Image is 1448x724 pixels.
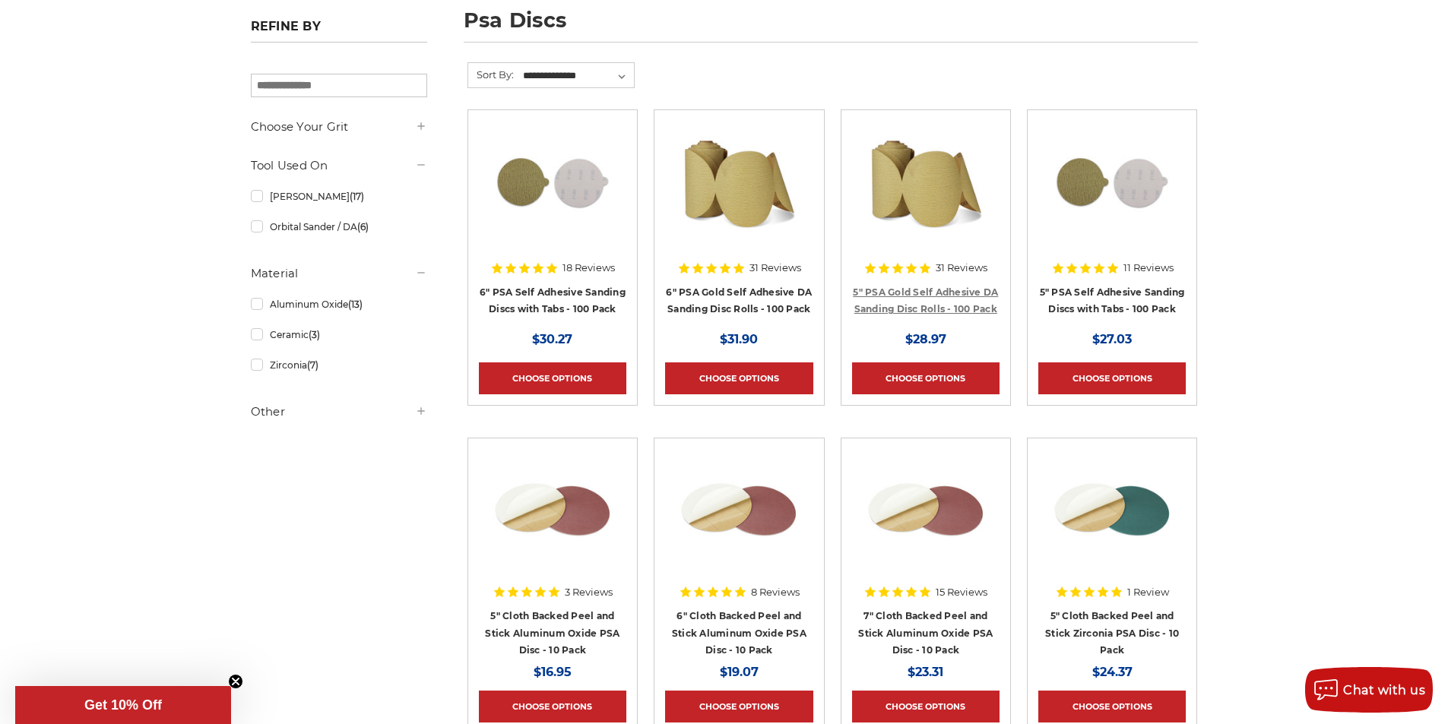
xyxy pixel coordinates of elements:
a: 5" PSA Gold Self Adhesive DA Sanding Disc Rolls - 100 Pack [853,286,998,315]
span: 18 Reviews [562,263,615,273]
img: 7 inch Aluminum Oxide PSA Sanding Disc with Cloth Backing [865,449,987,571]
a: Choose Options [1038,691,1186,722]
a: Choose Options [852,362,1000,394]
span: 8 Reviews [751,587,800,597]
a: 6" PSA Self Adhesive Sanding Discs with Tabs - 100 Pack [480,286,626,315]
span: (13) [348,299,363,310]
button: Chat with us [1305,667,1433,713]
div: Get 10% OffClose teaser [15,686,231,724]
span: $16.95 [534,665,572,679]
a: Zirc Peel and Stick cloth backed PSA discs [1038,449,1186,596]
a: 7" Cloth Backed Peel and Stick Aluminum Oxide PSA Disc - 10 Pack [858,610,993,656]
select: Sort By: [521,65,634,87]
a: 5" Sticky Backed Sanding Discs on a roll [852,121,1000,268]
a: 5" Cloth Backed Peel and Stick Aluminum Oxide PSA Disc - 10 Pack [485,610,619,656]
a: 5" Cloth Backed Peel and Stick Zirconia PSA Disc - 10 Pack [1045,610,1179,656]
img: 6 inch Aluminum Oxide PSA Sanding Disc with Cloth Backing [678,449,800,571]
h5: Material [251,264,427,283]
h5: Tool Used On [251,156,427,175]
a: [PERSON_NAME] [251,183,427,210]
span: 3 Reviews [565,587,613,597]
a: Zirconia [251,352,427,378]
img: 5 inch Aluminum Oxide PSA Sanding Disc with Cloth Backing [492,449,613,571]
img: 5 inch PSA Disc [1051,121,1173,242]
a: 7 inch Aluminum Oxide PSA Sanding Disc with Cloth Backing [852,449,1000,596]
a: 5 inch Aluminum Oxide PSA Sanding Disc with Cloth Backing [479,449,626,596]
a: 5" PSA Self Adhesive Sanding Discs with Tabs - 100 Pack [1040,286,1185,315]
a: Choose Options [479,691,626,722]
a: 5 inch PSA Disc [1038,121,1186,268]
a: 6" DA Sanding Discs on a Roll [665,121,813,268]
img: 5" Sticky Backed Sanding Discs on a roll [865,121,987,242]
span: 31 Reviews [936,263,987,273]
span: $24.37 [1092,665,1133,679]
h1: psa discs [464,10,1198,43]
span: $19.07 [720,665,759,679]
span: (3) [309,329,320,340]
a: Choose Options [479,362,626,394]
span: $28.97 [905,332,946,346]
span: 15 Reviews [936,587,987,597]
button: Close teaser [228,674,243,689]
span: (7) [307,359,318,371]
h5: Choose Your Grit [251,118,427,136]
span: Get 10% Off [84,697,162,713]
span: $31.90 [720,332,758,346]
h5: Other [251,403,427,421]
a: 6" Cloth Backed Peel and Stick Aluminum Oxide PSA Disc - 10 Pack [672,610,806,656]
span: (6) [357,221,369,232]
a: 6 inch psa sanding disc [479,121,626,268]
h5: Refine by [251,19,427,43]
a: 6 inch Aluminum Oxide PSA Sanding Disc with Cloth Backing [665,449,813,596]
label: Sort By: [468,63,514,86]
span: Chat with us [1343,683,1425,697]
img: 6" DA Sanding Discs on a Roll [678,121,800,242]
a: 6" PSA Gold Self Adhesive DA Sanding Disc Rolls - 100 Pack [666,286,812,315]
a: Ceramic [251,321,427,348]
span: 31 Reviews [749,263,801,273]
a: Choose Options [852,691,1000,722]
span: $30.27 [532,332,572,346]
a: Orbital Sander / DA [251,213,427,240]
span: $23.31 [908,665,943,679]
a: Choose Options [665,362,813,394]
img: 6 inch psa sanding disc [492,121,613,242]
span: 1 Review [1127,587,1169,597]
a: Choose Options [665,691,813,722]
span: 11 Reviews [1123,263,1174,273]
a: Choose Options [1038,362,1186,394]
span: $27.03 [1092,332,1132,346]
span: (17) [350,191,364,202]
a: Aluminum Oxide [251,291,427,318]
img: Zirc Peel and Stick cloth backed PSA discs [1051,449,1173,571]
